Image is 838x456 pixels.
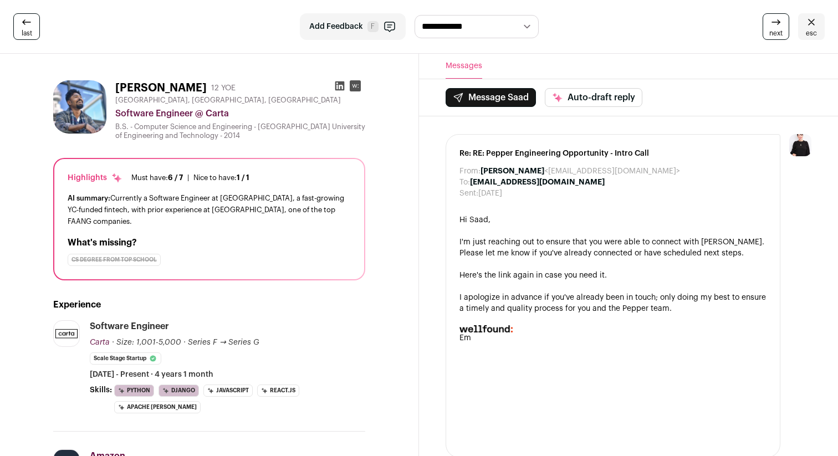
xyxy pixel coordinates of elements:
a: next [763,13,789,40]
div: Highlights [68,172,122,183]
span: [DATE] - Present · 4 years 1 month [90,369,213,380]
img: d7dfadc297c99bc27822ca378a8ebf6941298a9d2dae8c5160ae05f323425543.jpg [54,327,79,341]
div: I apologize in advance if you've already been in touch; only doing my best to ensure a timely and... [459,292,767,314]
div: Hi Saad, [459,214,767,226]
div: I'm just reaching out to ensure that you were able to connect with [PERSON_NAME]. Please let me k... [459,237,767,259]
div: 12 YOE [211,83,236,94]
a: last [13,13,40,40]
dt: From: [459,166,481,177]
dd: [DATE] [478,188,502,199]
h2: What's missing? [68,236,351,249]
span: esc [806,29,817,38]
span: F [367,21,379,32]
span: · [183,337,186,348]
a: Here's the link again in case you need it. [459,271,607,279]
div: Nice to have: [193,173,249,182]
span: Re: RE: Pepper Engineering Opportunity - Intro Call [459,148,767,159]
button: Auto-draft reply [545,88,642,107]
div: Software Engineer [90,320,169,332]
dt: To: [459,177,470,188]
span: 1 / 1 [237,174,249,181]
span: Add Feedback [309,21,363,32]
li: Python [114,385,154,397]
h2: Experience [53,298,365,311]
a: esc [798,13,825,40]
img: 9240684-medium_jpg [789,134,811,156]
span: last [22,29,32,38]
li: JavaScript [203,385,253,397]
button: Messages [446,54,482,79]
span: AI summary: [68,194,110,202]
button: Message Saad [446,88,536,107]
span: Skills: [90,385,112,396]
h1: [PERSON_NAME] [115,80,207,96]
div: Em [459,332,767,344]
div: Software Engineer @ Carta [115,107,365,120]
button: Add Feedback F [300,13,406,40]
li: Scale Stage Startup [90,352,161,365]
div: Currently a Software Engineer at [GEOGRAPHIC_DATA], a fast-growing YC-funded fintech, with prior ... [68,192,351,227]
span: 6 / 7 [168,174,183,181]
ul: | [131,173,249,182]
span: · Size: 1,001-5,000 [112,339,181,346]
div: Must have: [131,173,183,182]
div: B.S. - Computer Science and Engineering - [GEOGRAPHIC_DATA] University of Engineering and Technol... [115,122,365,140]
b: [PERSON_NAME] [481,167,544,175]
span: Series F → Series G [188,339,259,346]
img: AD_4nXd8mXtZXxLy6BW5oWOQUNxoLssU3evVOmElcTYOe9Q6vZR7bHgrarcpre-H0wWTlvQlXrfX4cJrmfo1PaFpYlo0O_KYH... [459,325,513,332]
img: cbf7ace8a23fa7ca7bba659f32d919e9d343e6d3407728ee04eb028765ee5d74.jpg [53,80,106,134]
li: React.js [257,385,299,397]
div: CS degree from top school [68,254,161,266]
span: Carta [90,339,110,346]
dd: <[EMAIL_ADDRESS][DOMAIN_NAME]> [481,166,680,177]
li: Apache [PERSON_NAME] [114,401,201,413]
b: [EMAIL_ADDRESS][DOMAIN_NAME] [470,178,605,186]
span: [GEOGRAPHIC_DATA], [GEOGRAPHIC_DATA], [GEOGRAPHIC_DATA] [115,96,341,105]
dt: Sent: [459,188,478,199]
li: Django [159,385,199,397]
span: next [769,29,783,38]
